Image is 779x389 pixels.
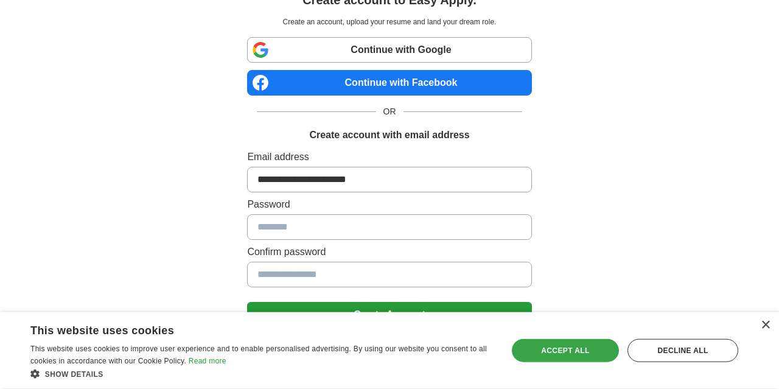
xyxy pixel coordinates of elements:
[512,339,619,362] div: Accept all
[30,345,487,365] span: This website uses cookies to improve user experience and to enable personalised advertising. By u...
[247,302,531,328] button: Create Account
[30,320,463,338] div: This website uses cookies
[189,357,226,365] a: Read more, opens a new window
[761,321,770,330] div: Close
[627,339,738,362] div: Decline all
[247,70,531,96] a: Continue with Facebook
[247,150,531,164] label: Email address
[376,105,403,118] span: OR
[247,245,531,259] label: Confirm password
[30,368,494,380] div: Show details
[250,16,529,27] p: Create an account, upload your resume and land your dream role.
[247,197,531,212] label: Password
[45,370,103,379] span: Show details
[309,128,469,142] h1: Create account with email address
[247,37,531,63] a: Continue with Google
